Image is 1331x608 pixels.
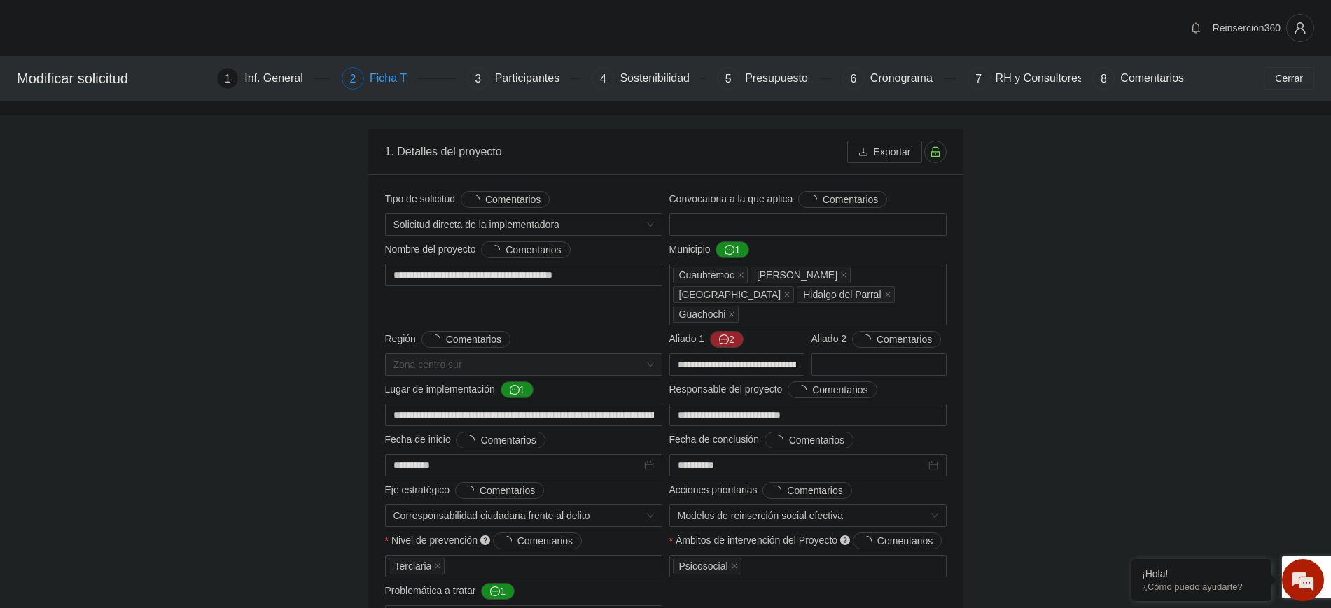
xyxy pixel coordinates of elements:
span: Nombre del proyecto [385,241,571,258]
div: Participantes [495,67,571,90]
span: 7 [975,73,982,85]
span: download [858,147,868,158]
span: Lugar de implementación [385,381,534,398]
span: close [728,311,735,318]
button: Nombre del proyecto [481,241,570,258]
span: Exportar [874,144,911,160]
span: question-circle [840,535,850,545]
div: Sostenibilidad [620,67,701,90]
span: close [737,271,744,278]
span: Problemática a tratar [385,583,515,600]
button: Responsable del proyecto [788,381,877,398]
span: loading [807,195,823,204]
span: Corresponsabilidad ciudadana frente al delito [393,505,654,526]
span: Comentarios [823,192,878,207]
button: Lugar de implementación [501,381,534,398]
span: 8 [1101,73,1107,85]
span: loading [431,334,446,344]
span: user [1287,22,1313,34]
span: Comentarios [517,533,573,549]
span: Guachochi [673,306,739,323]
div: 3Participantes [467,67,581,90]
span: Comentarios [480,432,536,448]
span: Estamos en línea. [81,187,193,328]
p: ¿Cómo puedo ayudarte? [1142,581,1261,592]
div: RH y Consultores [996,67,1094,90]
span: Guachochi [679,306,726,322]
span: close [884,291,891,298]
button: Aliado 2 [852,331,941,348]
div: 7RH y Consultores [968,67,1082,90]
div: 2Ficha T [342,67,456,90]
button: Problemática a tratar [481,583,515,600]
span: Hidalgo del Parral [797,286,894,303]
div: 1Inf. General [216,67,330,90]
button: Acciones prioritarias [762,482,851,499]
button: Municipio [716,241,749,258]
div: Presupuesto [745,67,819,90]
div: Inf. General [244,67,314,90]
div: Comentarios [1120,67,1184,90]
span: Cerrar [1275,71,1303,86]
span: message [725,245,734,256]
div: Chatee con nosotros ahora [73,71,235,90]
span: Aliado 2 [811,331,942,348]
span: loading [502,536,517,546]
span: Ámbitos de intervención del Proyecto [676,532,942,549]
span: Municipio [669,241,750,258]
span: 6 [850,73,856,85]
span: loading [470,195,485,204]
button: Fecha de inicio [456,432,545,448]
span: 4 [600,73,606,85]
span: Responsable del proyecto [669,381,877,398]
span: message [719,334,729,346]
span: 5 [725,73,732,85]
button: downloadExportar [847,141,922,163]
span: Comentarios [446,332,501,347]
span: Nivel de prevención [391,532,582,549]
span: [PERSON_NAME] [757,267,837,283]
span: loading [862,536,877,546]
span: Comentarios [485,192,541,207]
div: 4Sostenibilidad [592,67,706,90]
div: Ficha T [370,67,418,90]
span: 2 [349,73,356,85]
button: Ámbitos de intervención del Proyecto question-circle [853,532,942,549]
span: Cuauhtémoc [673,267,748,283]
span: Psicosocial [679,558,728,574]
span: question-circle [480,535,490,545]
span: Aliado 1 [669,331,744,348]
span: Cuauhtémoc [679,267,734,283]
div: Modificar solicitud [17,67,208,90]
span: Hidalgo del Parral [803,287,881,302]
span: Psicosocial [673,558,741,574]
span: close [783,291,790,298]
button: user [1286,14,1314,42]
button: Convocatoria a la que aplica [798,191,887,208]
div: Cronograma [870,67,944,90]
span: loading [772,486,787,495]
span: Comentarios [506,242,561,257]
button: Región [421,331,510,348]
span: unlock [925,146,946,157]
div: 8Comentarios [1092,67,1184,90]
span: Aquiles Serdán [751,267,851,283]
span: loading [797,385,812,395]
span: 1 [225,73,231,85]
span: Terciaria [389,558,445,574]
button: Aliado 1 [710,331,744,348]
button: Eje estratégico [455,482,544,499]
span: [GEOGRAPHIC_DATA] [679,287,781,302]
span: message [510,385,520,396]
span: 3 [475,73,481,85]
span: close [434,563,441,570]
textarea: Escriba su mensaje y pulse “Intro” [7,382,267,431]
button: unlock [924,141,947,163]
span: Solicitud directa de la implementadora [393,214,654,235]
span: loading [490,245,506,255]
span: Zona centro sur [393,354,654,375]
span: Fecha de conclusión [669,432,854,448]
span: Comentarios [787,483,842,498]
span: Región [385,331,511,348]
span: Modelos de reinserción social efectiva [678,505,938,526]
